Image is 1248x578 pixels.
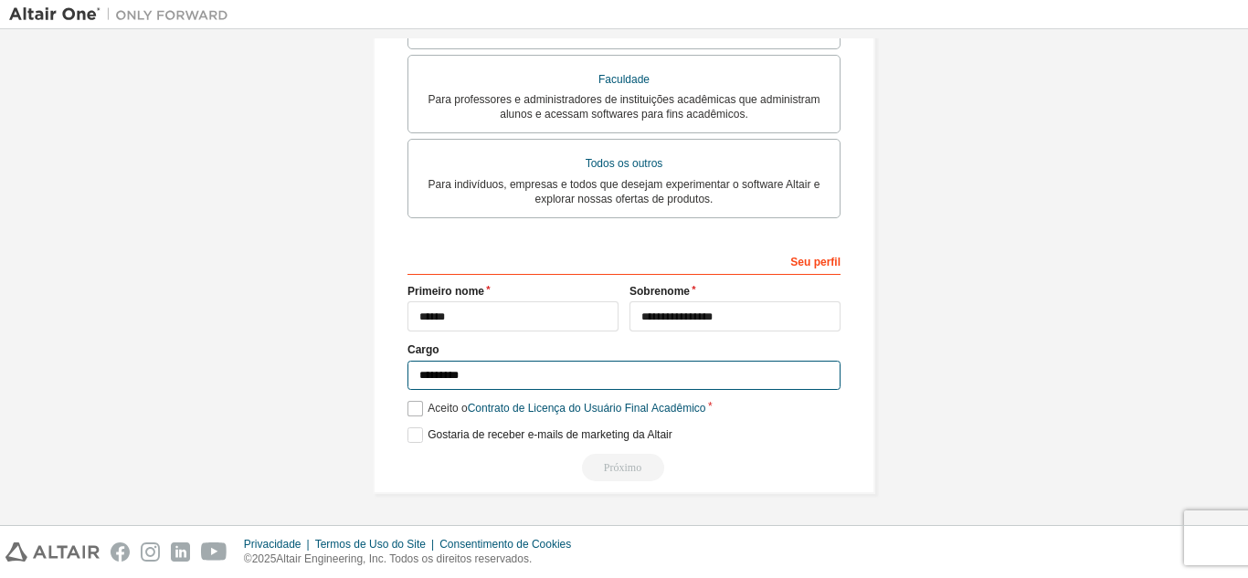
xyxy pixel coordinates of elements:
[171,542,190,562] img: linkedin.svg
[428,178,820,205] font: Para indivíduos, empresas e todos que desejam experimentar o software Altair e explorar nossas of...
[252,552,277,565] font: 2025
[468,402,649,415] font: Contrato de Licença do Usuário Final
[586,157,663,170] font: Todos os outros
[244,538,301,551] font: Privacidade
[9,5,238,24] img: Altair Um
[244,552,252,565] font: ©
[428,93,820,121] font: Para professores e administradores de instituições acadêmicas que administram alunos e acessam so...
[407,454,841,481] div: Read and acccept EULA to continue
[5,542,100,562] img: altair_logo.svg
[276,552,532,565] font: Altair Engineering, Inc. Todos os direitos reservados.
[407,343,439,356] font: Cargo
[790,256,841,268] font: Seu perfil
[111,542,130,562] img: facebook.svg
[598,73,650,86] font: Faculdade
[141,542,160,562] img: instagram.svg
[629,285,690,298] font: Sobrenome
[407,285,484,298] font: Primeiro nome
[315,538,426,551] font: Termos de Uso do Site
[651,402,705,415] font: Acadêmico
[201,542,227,562] img: youtube.svg
[428,428,672,441] font: Gostaria de receber e-mails de marketing da Altair
[439,538,571,551] font: Consentimento de Cookies
[428,402,467,415] font: Aceito o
